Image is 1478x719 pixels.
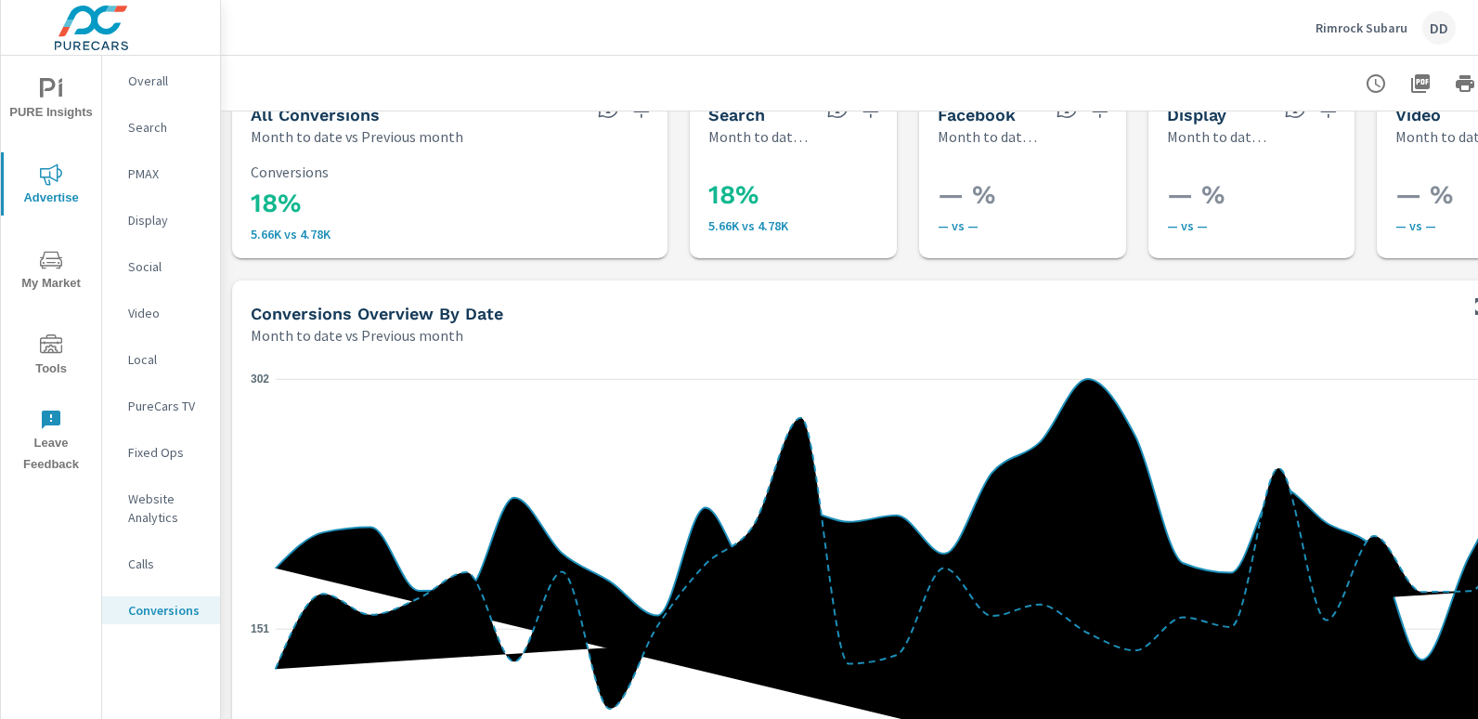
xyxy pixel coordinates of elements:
p: PMAX [128,164,205,183]
div: PMAX [102,160,220,188]
p: Conversions [251,163,649,180]
p: Month to date vs Previous month [251,324,463,346]
p: Social [128,257,205,276]
p: Rimrock Subaru [1316,20,1407,36]
h5: Facebook [938,105,1016,124]
p: — vs — [1167,218,1412,233]
p: Search [128,118,205,137]
h5: All Conversions [251,105,380,124]
h3: — % [1167,179,1412,211]
p: Month to date vs Previous month [708,125,811,148]
div: Local [102,346,220,373]
div: Website Analytics [102,485,220,531]
p: 5,658 vs 4,784 [251,227,649,242]
p: PureCars TV [128,397,205,415]
p: Month to date vs Previous month [251,125,463,148]
p: 5.66K vs 4.78K [708,218,953,233]
h5: Display [1167,105,1226,124]
p: Website Analytics [128,490,205,527]
span: Tools [6,334,96,380]
div: PureCars TV [102,392,220,420]
p: Display [128,211,205,229]
div: Calls [102,550,220,578]
p: Fixed Ops [128,443,205,462]
p: Overall [128,72,205,90]
span: PURE Insights [6,78,96,124]
div: Overall [102,67,220,95]
span: Advertise [6,163,96,209]
p: Month to date vs Previous month [938,125,1041,148]
div: Display [102,206,220,234]
p: Video [128,304,205,322]
h5: Video [1395,105,1441,124]
h3: 18% [251,188,649,219]
text: 151 [251,622,269,635]
p: Local [128,350,205,369]
h5: Search [708,105,765,124]
div: Video [102,299,220,327]
h3: — % [938,179,1183,211]
div: DD [1422,11,1456,45]
p: Calls [128,555,205,573]
p: Month to date vs Previous month [1167,125,1270,148]
div: nav menu [1,56,101,483]
span: Leave Feedback [6,409,96,476]
div: Fixed Ops [102,438,220,466]
h5: Conversions Overview By Date [251,304,503,323]
div: Conversions [102,596,220,624]
text: 302 [251,373,269,386]
div: Social [102,253,220,281]
p: — vs — [938,218,1183,233]
p: Conversions [128,601,205,620]
h3: 18% [708,179,953,211]
div: Search [102,113,220,141]
span: My Market [6,249,96,294]
button: "Export Report to PDF" [1402,65,1439,102]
